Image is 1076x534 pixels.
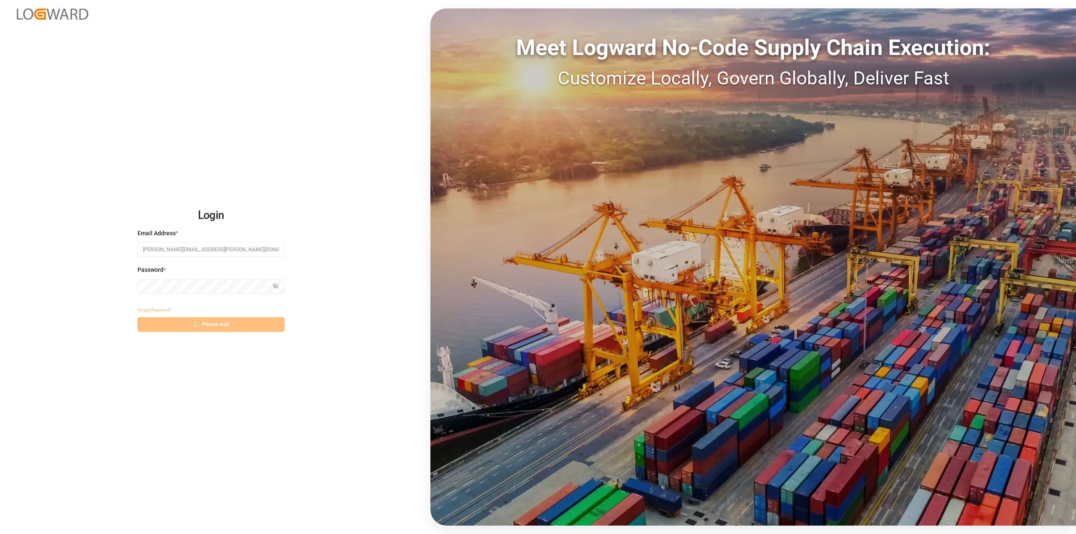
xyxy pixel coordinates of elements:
[17,8,88,20] img: Logward_new_orange.png
[430,32,1076,64] div: Meet Logward No-Code Supply Chain Execution:
[137,229,176,238] span: Email Address
[137,242,285,257] input: Enter your email
[137,202,285,229] h2: Login
[137,266,164,274] span: Password
[430,64,1076,92] div: Customize Locally, Govern Globally, Deliver Fast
